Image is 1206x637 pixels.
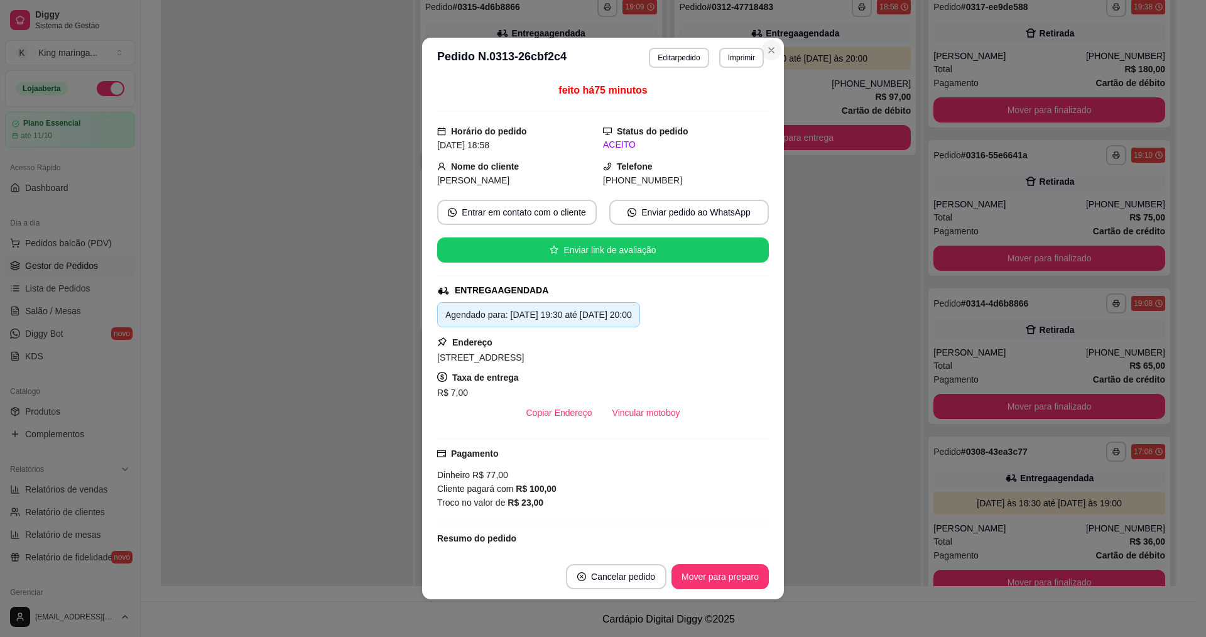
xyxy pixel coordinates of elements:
[448,208,457,217] span: whats-app
[508,498,543,508] strong: R$ 23,00
[566,564,666,589] button: close-circleCancelar pedido
[558,85,647,95] span: feito há 75 minutos
[445,308,632,322] div: Agendado para: [DATE] 19:30 até [DATE] 20:00
[617,126,688,136] strong: Status do pedido
[516,400,602,425] button: Copiar Endereço
[649,48,709,68] button: Editarpedido
[451,449,498,459] strong: Pagamento
[603,127,612,136] span: desktop
[627,208,636,217] span: whats-app
[602,400,690,425] button: Vincular motoboy
[437,337,447,347] span: pushpin
[603,138,769,151] div: ACEITO
[437,127,446,136] span: calendar
[470,470,508,480] span: R$ 77,00
[437,175,509,185] span: [PERSON_NAME]
[451,126,527,136] strong: Horário do pedido
[452,337,492,347] strong: Endereço
[437,372,447,382] span: dollar
[516,484,557,494] strong: R$ 100,00
[603,175,682,185] span: [PHONE_NUMBER]
[451,161,519,171] strong: Nome do cliente
[437,470,470,480] span: Dinheiro
[761,40,781,60] button: Close
[671,564,769,589] button: Mover para preparo
[437,48,567,68] h3: Pedido N. 0313-26cbf2c4
[719,48,764,68] button: Imprimir
[437,484,516,494] span: Cliente pagará com
[437,237,769,263] button: starEnviar link de avaliação
[550,246,558,254] span: star
[609,200,769,225] button: whats-appEnviar pedido ao WhatsApp
[437,533,516,543] strong: Resumo do pedido
[455,284,548,297] div: ENTREGA AGENDADA
[437,449,446,458] span: credit-card
[437,388,468,398] span: R$ 7,00
[617,161,653,171] strong: Telefone
[577,572,586,581] span: close-circle
[437,498,508,508] span: Troco no valor de
[603,162,612,171] span: phone
[452,373,519,383] strong: Taxa de entrega
[437,200,597,225] button: whats-appEntrar em contato com o cliente
[437,352,524,362] span: [STREET_ADDRESS]
[437,162,446,171] span: user
[437,140,489,150] span: [DATE] 18:58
